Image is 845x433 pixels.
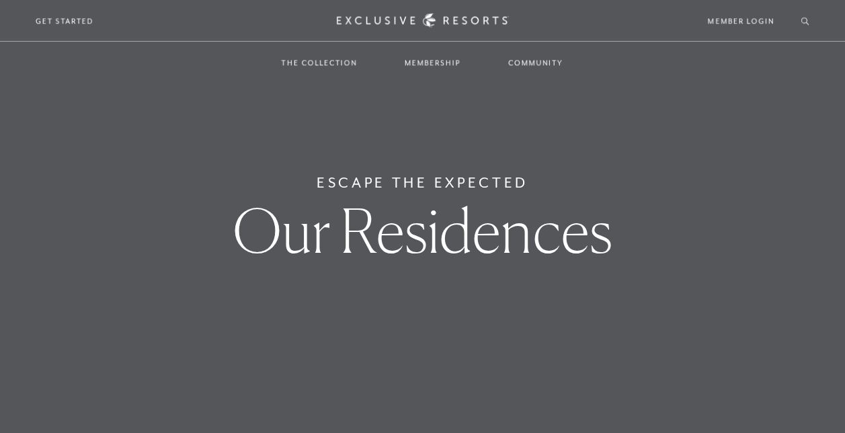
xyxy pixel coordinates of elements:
[317,172,528,194] h6: Escape The Expected
[268,43,371,82] a: The Collection
[708,15,774,27] a: Member Login
[495,43,577,82] a: Community
[233,200,612,261] h1: Our Residences
[36,15,94,27] a: Get Started
[391,43,475,82] a: Membership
